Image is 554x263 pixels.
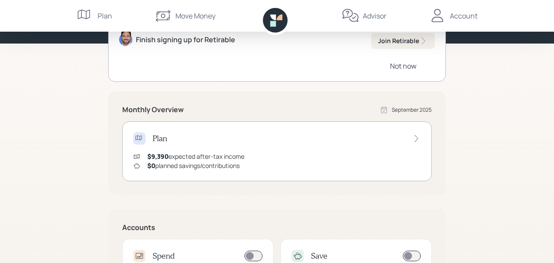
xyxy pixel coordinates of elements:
[119,29,132,46] img: michael-russo-headshot.png
[98,11,112,21] div: Plan
[175,11,215,21] div: Move Money
[153,134,167,143] h4: Plan
[390,61,416,71] div: Not now
[122,223,432,232] h5: Accounts
[153,251,175,261] h4: Spend
[122,106,184,114] h5: Monthly Overview
[311,251,328,261] h4: Save
[450,11,477,21] div: Account
[392,106,432,114] div: September 2025
[147,152,168,161] span: $9,390
[147,152,244,161] div: expected after-tax income
[147,161,155,170] span: $0
[363,11,386,21] div: Advisor
[371,33,435,49] button: Join Retirable
[378,37,428,45] div: Join Retirable
[136,34,235,45] div: Finish signing up for Retirable
[147,161,240,170] div: planned savings/contributions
